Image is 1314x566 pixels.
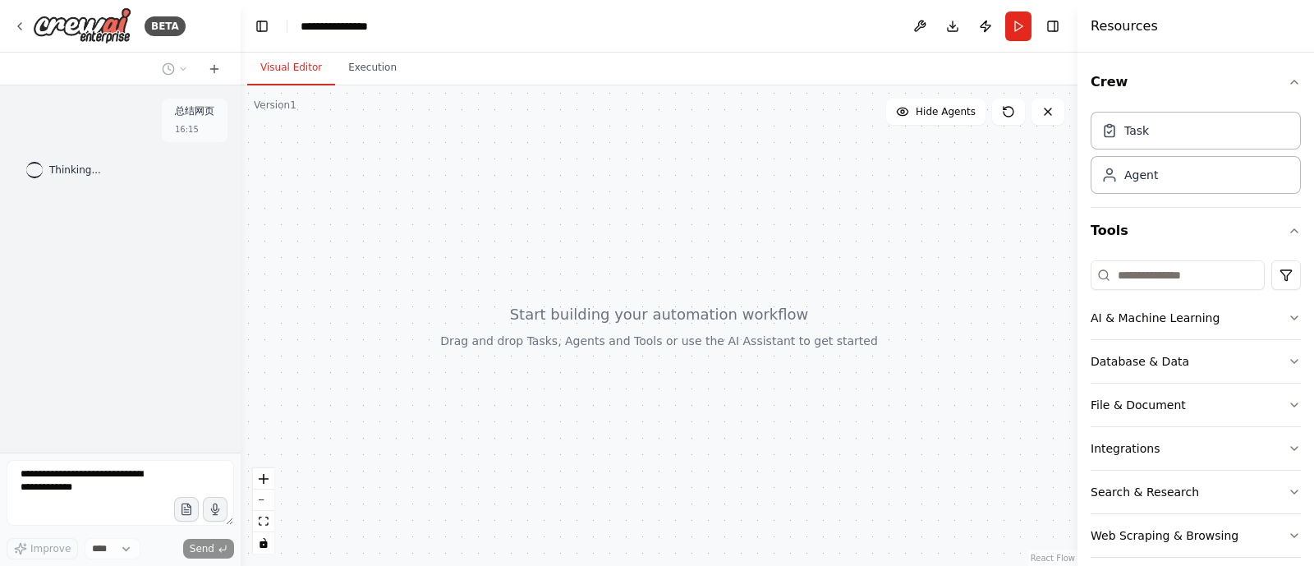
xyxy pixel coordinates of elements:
[183,539,234,559] button: Send
[247,51,335,85] button: Visual Editor
[155,59,195,79] button: Switch to previous chat
[253,490,274,511] button: zoom out
[250,15,273,38] button: Hide left sidebar
[201,59,227,79] button: Start a new chat
[1091,105,1301,207] div: Crew
[1091,527,1238,544] div: Web Scraping & Browsing
[175,123,199,136] div: 16:15
[1091,297,1301,339] button: AI & Machine Learning
[1124,167,1158,183] div: Agent
[175,105,214,118] p: 总结网页
[886,99,985,125] button: Hide Agents
[1091,384,1301,426] button: File & Document
[1091,471,1301,513] button: Search & Research
[1091,310,1220,326] div: AI & Machine Learning
[7,538,78,559] button: Improve
[1091,440,1160,457] div: Integrations
[1091,484,1199,500] div: Search & Research
[916,105,976,118] span: Hide Agents
[253,468,274,554] div: React Flow controls
[1041,15,1064,38] button: Hide right sidebar
[1031,554,1075,563] a: React Flow attribution
[145,16,186,36] div: BETA
[1091,427,1301,470] button: Integrations
[1091,16,1158,36] h4: Resources
[335,51,410,85] button: Execution
[253,532,274,554] button: toggle interactivity
[254,99,296,112] div: Version 1
[30,542,71,555] span: Improve
[1091,208,1301,254] button: Tools
[1091,397,1186,413] div: File & Document
[1091,59,1301,105] button: Crew
[190,542,214,555] span: Send
[1124,122,1149,139] div: Task
[253,511,274,532] button: fit view
[174,497,199,522] button: Upload files
[33,7,131,44] img: Logo
[1091,340,1301,383] button: Database & Data
[49,163,101,177] span: Thinking...
[301,18,387,35] nav: breadcrumb
[203,497,227,522] button: Click to speak your automation idea
[253,468,274,490] button: zoom in
[1091,353,1189,370] div: Database & Data
[1091,514,1301,557] button: Web Scraping & Browsing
